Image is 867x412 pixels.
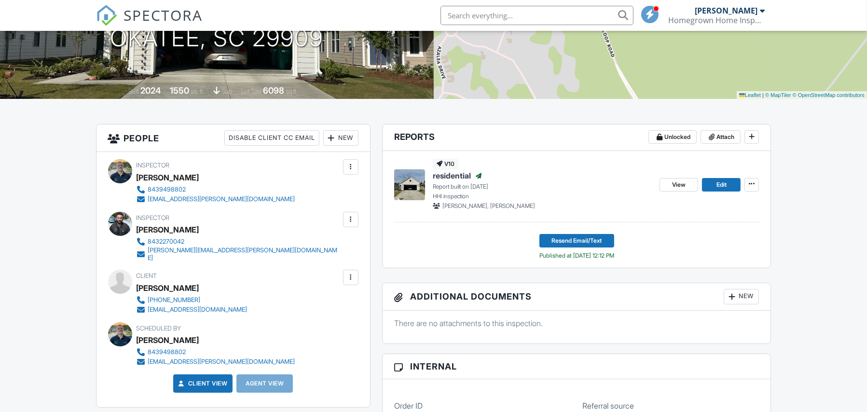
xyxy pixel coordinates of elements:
[148,186,186,193] div: 8439498802
[739,92,761,98] a: Leaflet
[137,194,295,204] a: [EMAIL_ADDRESS][PERSON_NAME][DOMAIN_NAME]
[137,295,248,305] a: [PHONE_NUMBER]
[137,347,295,357] a: 8439498802
[105,0,329,52] h1: [STREET_ADDRESS] Okatee, sc 29909
[137,325,181,332] span: Scheduled By
[96,13,203,33] a: SPECTORA
[137,170,199,185] div: [PERSON_NAME]
[148,358,295,366] div: [EMAIL_ADDRESS][PERSON_NAME][DOMAIN_NAME]
[148,306,248,314] div: [EMAIL_ADDRESS][DOMAIN_NAME]
[137,185,295,194] a: 8439498802
[323,130,358,146] div: New
[383,283,771,311] h3: Additional Documents
[221,88,232,95] span: slab
[128,88,139,95] span: Built
[724,289,759,304] div: New
[148,296,201,304] div: [PHONE_NUMBER]
[137,305,248,315] a: [EMAIL_ADDRESS][DOMAIN_NAME]
[124,5,203,25] span: SPECTORA
[440,6,633,25] input: Search everything...
[137,214,170,221] span: Inspector
[148,247,341,262] div: [PERSON_NAME][EMAIL_ADDRESS][PERSON_NAME][DOMAIN_NAME]
[241,88,261,95] span: Lot Size
[762,92,764,98] span: |
[286,88,298,95] span: sq.ft.
[148,348,186,356] div: 8439498802
[669,15,765,25] div: Homegrown Home Inspection
[765,92,791,98] a: © MapTiler
[137,247,341,262] a: [PERSON_NAME][EMAIL_ADDRESS][PERSON_NAME][DOMAIN_NAME]
[170,85,189,96] div: 1550
[96,5,117,26] img: The Best Home Inspection Software - Spectora
[177,379,228,388] a: Client View
[793,92,865,98] a: © OpenStreetMap contributors
[191,88,204,95] span: sq. ft.
[695,6,758,15] div: [PERSON_NAME]
[137,281,199,295] div: [PERSON_NAME]
[137,357,295,367] a: [EMAIL_ADDRESS][PERSON_NAME][DOMAIN_NAME]
[383,354,771,379] h3: Internal
[137,237,341,247] a: 8432270042
[137,333,199,347] div: [PERSON_NAME]
[140,85,161,96] div: 2024
[137,222,199,237] div: [PERSON_NAME]
[137,272,157,279] span: Client
[582,400,634,411] label: Referral source
[224,130,319,146] div: Disable Client CC Email
[148,238,185,246] div: 8432270042
[263,85,284,96] div: 6098
[96,124,370,152] h3: People
[394,318,759,329] p: There are no attachments to this inspection.
[148,195,295,203] div: [EMAIL_ADDRESS][PERSON_NAME][DOMAIN_NAME]
[394,400,423,411] label: Order ID
[137,162,170,169] span: Inspector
